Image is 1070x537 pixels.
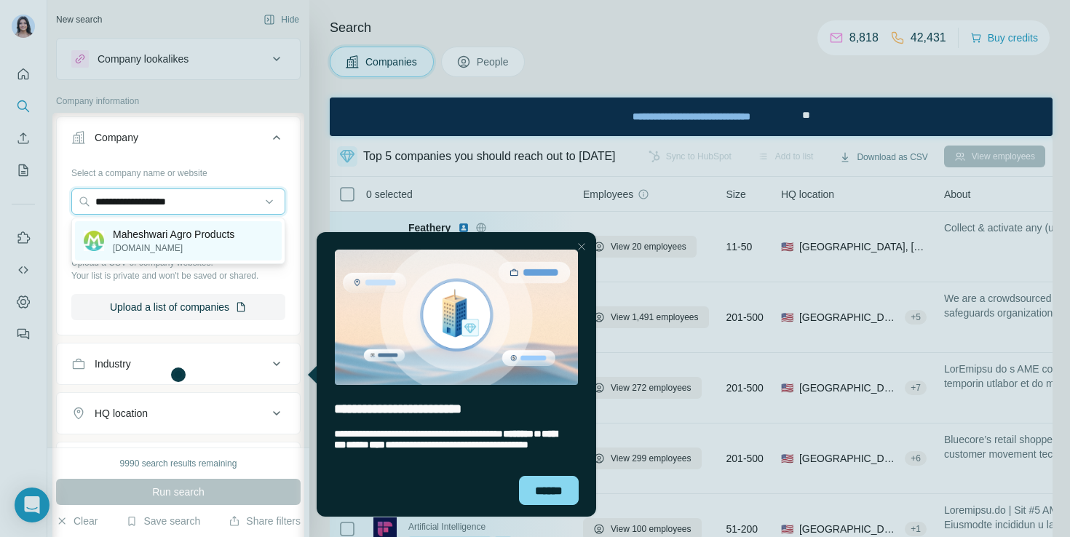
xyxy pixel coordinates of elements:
[71,161,285,180] div: Select a company name or website
[71,294,285,320] button: Upload a list of companies
[113,227,234,242] p: Maheshwari Agro Products
[229,514,301,528] button: Share filters
[56,514,98,528] button: Clear
[95,406,148,421] div: HQ location
[113,242,234,255] p: [DOMAIN_NAME]
[71,269,285,282] p: Your list is private and won't be saved or shared.
[126,514,200,528] button: Save search
[95,357,131,371] div: Industry
[120,457,237,470] div: 9990 search results remaining
[57,396,300,431] button: HQ location
[95,130,138,145] div: Company
[57,346,300,381] button: Industry
[304,229,599,520] iframe: Tooltip
[57,120,300,161] button: Company
[84,231,104,251] img: Maheshwari Agro Products
[57,445,300,480] button: Annual revenue ($)
[261,3,461,35] div: Watch our October Product update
